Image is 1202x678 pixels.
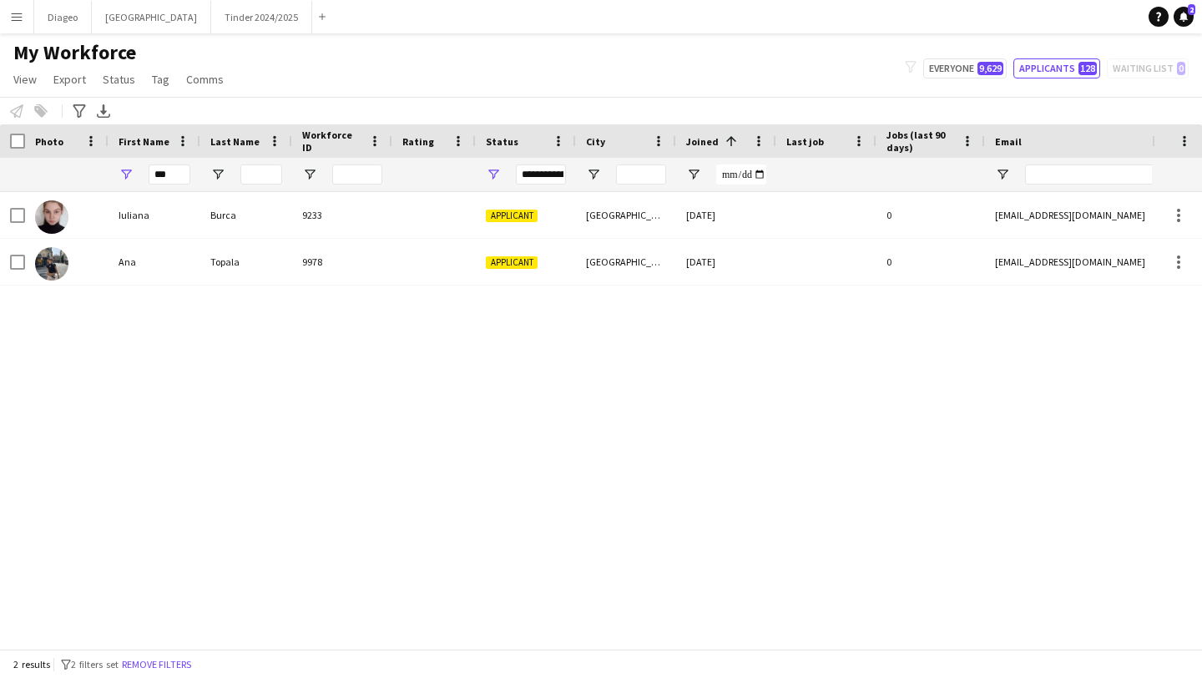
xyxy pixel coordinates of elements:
[876,239,985,285] div: 0
[292,239,392,285] div: 9978
[109,192,200,238] div: Iuliana
[1174,7,1194,27] a: 2
[47,68,93,90] a: Export
[686,167,701,182] button: Open Filter Menu
[145,68,176,90] a: Tag
[186,72,224,87] span: Comms
[586,135,605,148] span: City
[240,164,282,185] input: Last Name Filter Input
[13,40,136,65] span: My Workforce
[71,658,119,670] span: 2 filters set
[103,72,135,87] span: Status
[200,192,292,238] div: Burca
[576,239,676,285] div: [GEOGRAPHIC_DATA]
[152,72,169,87] span: Tag
[332,164,382,185] input: Workforce ID Filter Input
[486,167,501,182] button: Open Filter Menu
[716,164,766,185] input: Joined Filter Input
[302,167,317,182] button: Open Filter Menu
[34,1,92,33] button: Diageo
[486,135,518,148] span: Status
[35,135,63,148] span: Photo
[109,239,200,285] div: Ana
[576,192,676,238] div: [GEOGRAPHIC_DATA]
[92,1,211,33] button: [GEOGRAPHIC_DATA]
[292,192,392,238] div: 9233
[486,256,538,269] span: Applicant
[13,72,37,87] span: View
[53,72,86,87] span: Export
[96,68,142,90] a: Status
[119,655,194,674] button: Remove filters
[995,167,1010,182] button: Open Filter Menu
[210,167,225,182] button: Open Filter Menu
[119,167,134,182] button: Open Filter Menu
[923,58,1007,78] button: Everyone9,629
[786,135,824,148] span: Last job
[35,200,68,234] img: Iuliana Burca
[69,101,89,121] app-action-btn: Advanced filters
[210,135,260,148] span: Last Name
[995,135,1022,148] span: Email
[676,239,776,285] div: [DATE]
[876,192,985,238] div: 0
[1078,62,1097,75] span: 128
[977,62,1003,75] span: 9,629
[586,167,601,182] button: Open Filter Menu
[93,101,114,121] app-action-btn: Export XLSX
[886,129,955,154] span: Jobs (last 90 days)
[211,1,312,33] button: Tinder 2024/2025
[1013,58,1100,78] button: Applicants128
[616,164,666,185] input: City Filter Input
[676,192,776,238] div: [DATE]
[302,129,362,154] span: Workforce ID
[402,135,434,148] span: Rating
[200,239,292,285] div: Topala
[179,68,230,90] a: Comms
[35,247,68,281] img: Ana Topala
[1188,4,1195,15] span: 2
[486,210,538,222] span: Applicant
[119,135,169,148] span: First Name
[7,68,43,90] a: View
[149,164,190,185] input: First Name Filter Input
[686,135,719,148] span: Joined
